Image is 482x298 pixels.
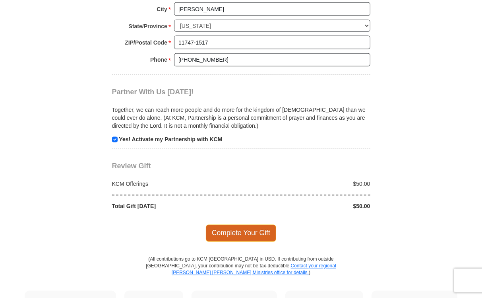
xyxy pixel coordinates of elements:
span: Complete Your Gift [206,225,276,242]
strong: Phone [150,54,167,65]
div: $50.00 [241,180,375,188]
div: KCM Offerings [108,180,241,188]
span: Partner With Us [DATE]! [112,88,194,96]
p: (All contributions go to KCM [GEOGRAPHIC_DATA] in USD. If contributing from outside [GEOGRAPHIC_D... [146,256,337,291]
strong: State/Province [129,21,167,32]
p: Together, we can reach more people and do more for the kingdom of [DEMOGRAPHIC_DATA] than we coul... [112,106,370,130]
span: Review Gift [112,162,151,170]
strong: ZIP/Postal Code [125,37,167,48]
div: Total Gift [DATE] [108,203,241,210]
a: Contact your regional [PERSON_NAME] [PERSON_NAME] Ministries office for details. [172,263,336,276]
strong: City [157,4,167,15]
strong: Yes! Activate my Partnership with KCM [119,136,222,142]
div: $50.00 [241,203,375,210]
